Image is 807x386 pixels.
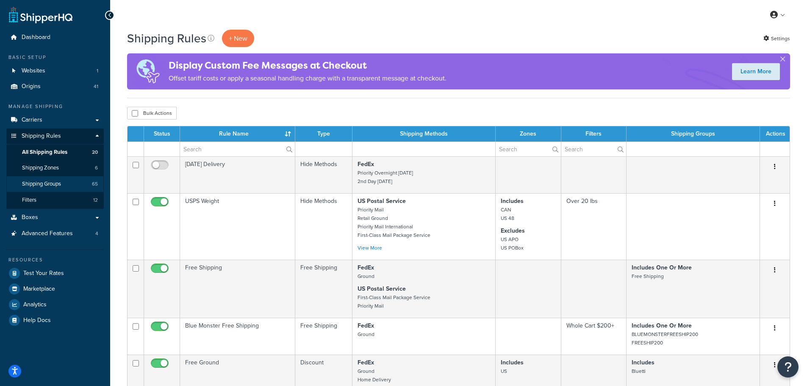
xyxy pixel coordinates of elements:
[144,126,180,142] th: Status
[358,358,374,367] strong: FedEx
[180,156,295,193] td: [DATE] Delivery
[358,263,374,272] strong: FedEx
[295,260,352,318] td: Free Shipping
[632,358,654,367] strong: Includes
[763,33,790,44] a: Settings
[6,79,104,94] a: Origins 41
[6,176,104,192] a: Shipping Groups 65
[92,181,98,188] span: 65
[6,297,104,312] li: Analytics
[561,126,627,142] th: Filters
[94,83,98,90] span: 41
[6,112,104,128] a: Carriers
[169,72,446,84] p: Offset tariff costs or apply a seasonal handling charge with a transparent message at checkout.
[632,263,692,272] strong: Includes One Or More
[23,270,64,277] span: Test Your Rates
[358,367,391,383] small: Ground Home Delivery
[6,176,104,192] li: Shipping Groups
[22,83,41,90] span: Origins
[127,53,169,89] img: duties-banner-06bc72dcb5fe05cb3f9472aba00be2ae8eb53ab6f0d8bb03d382ba314ac3c341.png
[6,54,104,61] div: Basic Setup
[6,160,104,176] li: Shipping Zones
[295,193,352,260] td: Hide Methods
[6,30,104,45] a: Dashboard
[358,272,374,280] small: Ground
[180,126,295,142] th: Rule Name : activate to sort column ascending
[9,6,72,23] a: ShipperHQ Home
[23,317,51,324] span: Help Docs
[352,126,496,142] th: Shipping Methods
[6,63,104,79] a: Websites 1
[358,244,382,252] a: View More
[6,144,104,160] li: All Shipping Rules
[6,226,104,242] a: Advanced Features 4
[501,197,524,205] strong: Includes
[180,142,295,156] input: Search
[732,63,780,80] a: Learn More
[496,142,561,156] input: Search
[496,126,561,142] th: Zones
[358,330,374,338] small: Ground
[6,226,104,242] li: Advanced Features
[6,192,104,208] a: Filters 12
[295,156,352,193] td: Hide Methods
[561,142,626,156] input: Search
[6,281,104,297] a: Marketplace
[127,30,206,47] h1: Shipping Rules
[127,107,177,119] button: Bulk Actions
[169,58,446,72] h4: Display Custom Fee Messages at Checkout
[92,149,98,156] span: 20
[6,192,104,208] li: Filters
[6,160,104,176] a: Shipping Zones 6
[632,321,692,330] strong: Includes One Or More
[6,128,104,144] a: Shipping Rules
[777,356,799,378] button: Open Resource Center
[6,79,104,94] li: Origins
[632,272,664,280] small: Free Shipping
[760,126,790,142] th: Actions
[6,128,104,209] li: Shipping Rules
[22,197,36,204] span: Filters
[501,206,514,222] small: CAN US 48
[97,67,98,75] span: 1
[22,181,61,188] span: Shipping Groups
[6,256,104,264] div: Resources
[23,286,55,293] span: Marketplace
[6,313,104,328] a: Help Docs
[6,210,104,225] a: Boxes
[358,169,413,185] small: Priority Overnight [DATE] 2nd Day [DATE]
[23,301,47,308] span: Analytics
[6,266,104,281] a: Test Your Rates
[295,126,352,142] th: Type
[22,149,67,156] span: All Shipping Rules
[358,197,406,205] strong: US Postal Service
[358,294,430,310] small: First-Class Mail Package Service Priority Mail
[180,260,295,318] td: Free Shipping
[222,30,254,47] p: + New
[632,330,698,347] small: BLUEMONSTERFREESHIP200 FREESHIP200
[22,230,73,237] span: Advanced Features
[6,103,104,110] div: Manage Shipping
[22,133,61,140] span: Shipping Rules
[6,63,104,79] li: Websites
[22,67,45,75] span: Websites
[358,206,430,239] small: Priority Mail Retail Ground Priority Mail International First-Class Mail Package Service
[358,321,374,330] strong: FedEx
[95,230,98,237] span: 4
[22,34,50,41] span: Dashboard
[22,164,59,172] span: Shipping Zones
[358,284,406,293] strong: US Postal Service
[501,226,525,235] strong: Excludes
[180,318,295,355] td: Blue Monster Free Shipping
[501,367,507,375] small: US
[358,160,374,169] strong: FedEx
[6,144,104,160] a: All Shipping Rules 20
[22,117,42,124] span: Carriers
[180,193,295,260] td: USPS Weight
